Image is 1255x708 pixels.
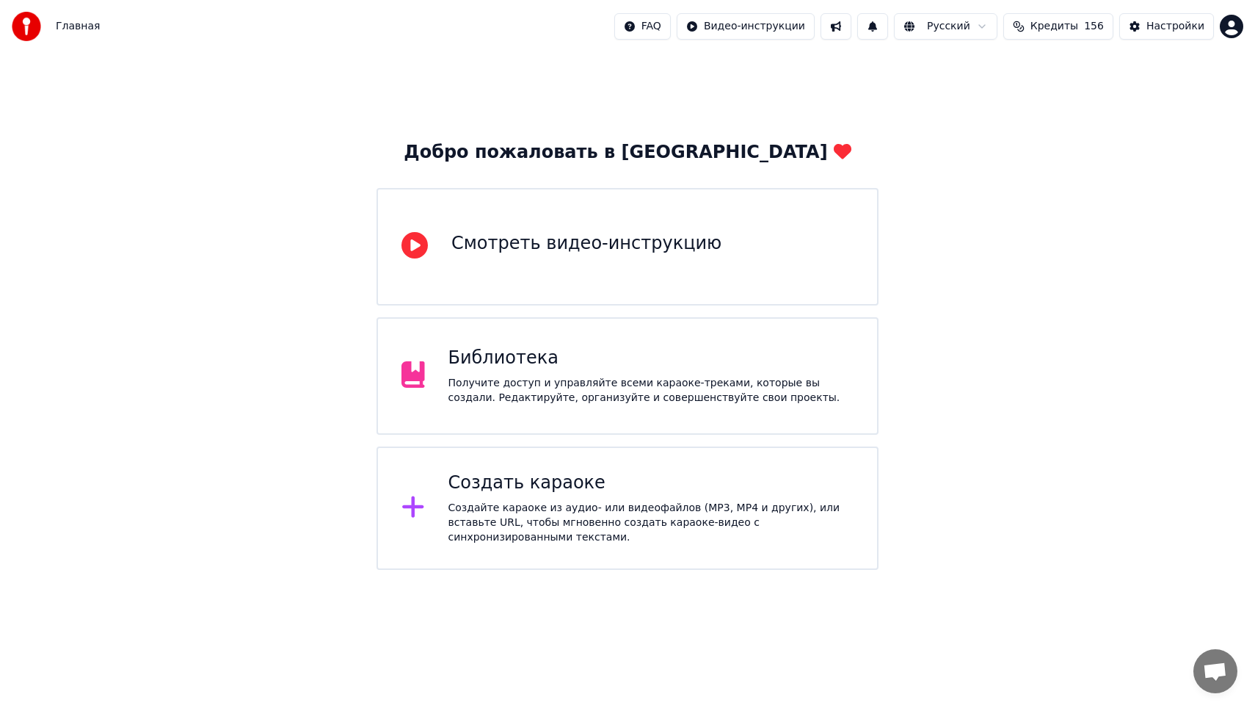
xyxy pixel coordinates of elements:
[56,19,100,34] span: Главная
[448,501,854,545] div: Создайте караоке из аудио- или видеофайлов (MP3, MP4 и других), или вставьте URL, чтобы мгновенно...
[448,347,854,370] div: Библиотека
[1003,13,1113,40] button: Кредиты156
[12,12,41,41] img: youka
[448,376,854,405] div: Получите доступ и управляйте всеми караоке-треками, которые вы создали. Редактируйте, организуйте...
[451,232,721,256] div: Смотреть видео-инструкцию
[1146,19,1204,34] div: Настройки
[677,13,815,40] button: Видео-инструкции
[1193,649,1237,693] a: Открытый чат
[1119,13,1214,40] button: Настройки
[56,19,100,34] nav: breadcrumb
[614,13,671,40] button: FAQ
[1030,19,1078,34] span: Кредиты
[1084,19,1104,34] span: 156
[448,472,854,495] div: Создать караоке
[404,141,851,165] div: Добро пожаловать в [GEOGRAPHIC_DATA]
